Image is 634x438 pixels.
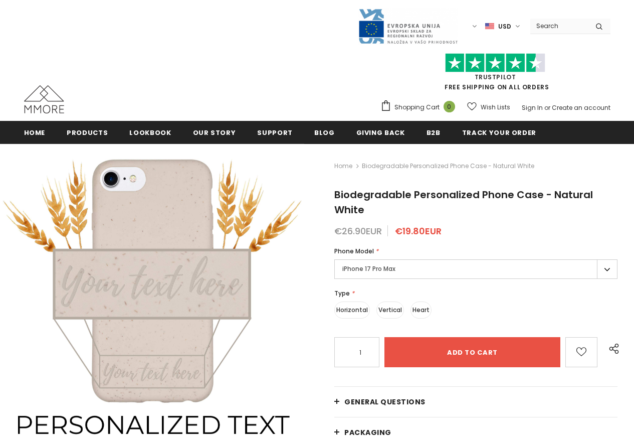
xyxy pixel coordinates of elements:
span: €26.90EUR [334,225,382,237]
a: Blog [314,121,335,143]
label: Vertical [376,302,404,319]
span: Track your order [462,128,536,137]
span: Biodegradable Personalized Phone Case - Natural White [334,188,593,217]
a: Giving back [356,121,405,143]
img: Trust Pilot Stars [445,53,545,73]
span: Type [334,289,350,298]
span: Blog [314,128,335,137]
span: Phone Model [334,247,374,255]
img: Javni Razpis [358,8,458,45]
input: Add to cart [384,337,560,367]
span: Biodegradable Personalized Phone Case - Natural White [362,160,534,172]
a: Home [24,121,46,143]
span: Our Story [193,128,236,137]
a: Sign In [522,103,543,112]
span: Lookbook [129,128,171,137]
a: support [257,121,293,143]
a: General Questions [334,387,617,417]
span: Shopping Cart [394,102,440,112]
a: Home [334,160,352,172]
label: Heart [410,302,432,319]
a: Track your order [462,121,536,143]
span: USD [498,22,511,32]
a: Trustpilot [475,73,516,81]
span: or [544,103,550,112]
span: Wish Lists [481,102,510,112]
span: PACKAGING [344,427,391,437]
span: Home [24,128,46,137]
a: Shopping Cart 0 [380,100,460,115]
a: B2B [427,121,441,143]
span: 0 [444,101,455,112]
a: Wish Lists [467,98,510,116]
a: Javni Razpis [358,22,458,30]
span: Products [67,128,108,137]
label: iPhone 17 Pro Max [334,259,617,279]
span: support [257,128,293,137]
span: B2B [427,128,441,137]
a: Lookbook [129,121,171,143]
a: Products [67,121,108,143]
img: MMORE Cases [24,85,64,113]
span: Giving back [356,128,405,137]
img: USD [485,22,494,31]
span: General Questions [344,397,426,407]
a: Create an account [552,103,610,112]
a: Our Story [193,121,236,143]
label: Horizontal [334,302,370,319]
span: €19.80EUR [395,225,442,237]
input: Search Site [530,19,588,33]
span: FREE SHIPPING ON ALL ORDERS [380,58,610,91]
